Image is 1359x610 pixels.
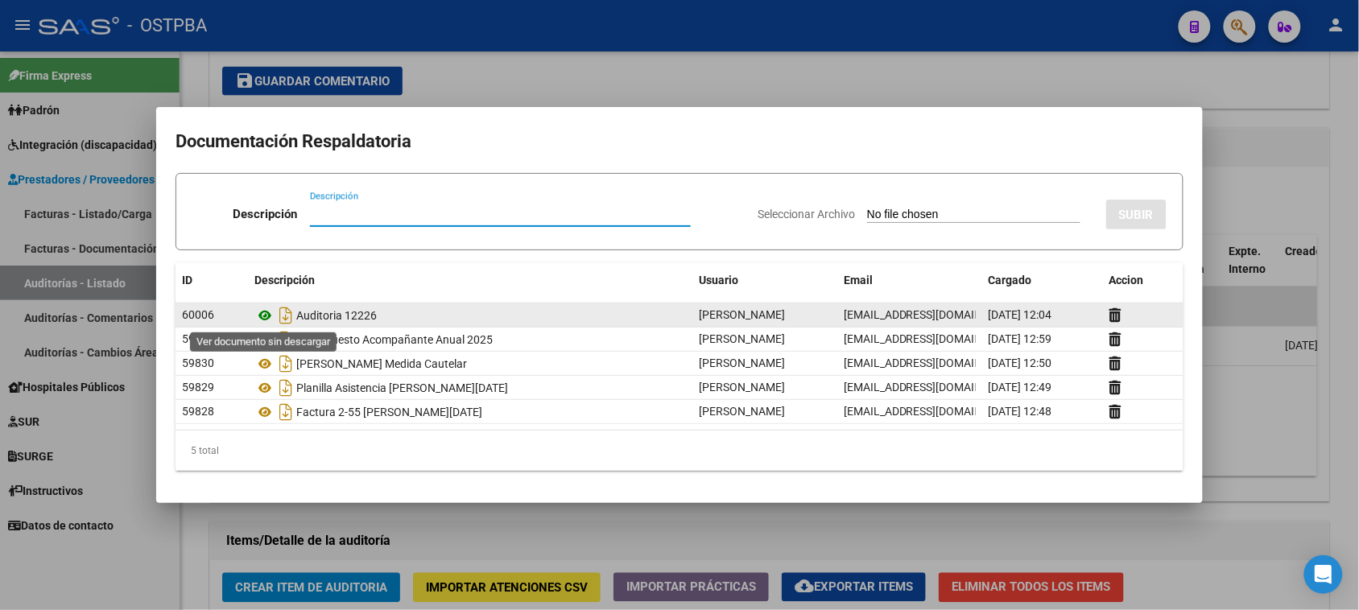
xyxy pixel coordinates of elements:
datatable-header-cell: Email [837,263,982,298]
span: [EMAIL_ADDRESS][DOMAIN_NAME] [844,357,1022,369]
datatable-header-cell: Descripción [248,263,692,298]
span: 59833 [182,332,214,345]
span: [PERSON_NAME] [699,332,785,345]
div: Factura 2-55 [PERSON_NAME][DATE] [254,399,686,425]
span: Email [844,274,873,286]
span: [PERSON_NAME] [699,308,785,321]
datatable-header-cell: Accion [1103,263,1183,298]
datatable-header-cell: Usuario [692,263,837,298]
span: [PERSON_NAME] [699,357,785,369]
div: Auditoria 12226 [254,303,686,328]
span: [DATE] 12:04 [989,308,1052,321]
span: [EMAIL_ADDRESS][DOMAIN_NAME] [844,308,1022,321]
span: [PERSON_NAME] [699,405,785,418]
span: [PERSON_NAME] [699,381,785,394]
span: Seleccionar Archivo [758,208,855,221]
div: Planilla Asistencia [PERSON_NAME][DATE] [254,375,686,401]
span: 60006 [182,308,214,321]
i: Descargar documento [275,327,296,352]
span: SUBIR [1119,208,1154,222]
i: Descargar documento [275,303,296,328]
span: [DATE] 12:59 [989,332,1052,345]
span: 59828 [182,405,214,418]
span: [EMAIL_ADDRESS][DOMAIN_NAME] [844,381,1022,394]
div: Presupuesto Acompañante Anual 2025 [254,327,686,352]
span: [DATE] 12:50 [989,357,1052,369]
div: [PERSON_NAME] Medida Cautelar [254,351,686,377]
span: [EMAIL_ADDRESS][DOMAIN_NAME] [844,332,1022,345]
span: ID [182,274,192,286]
i: Descargar documento [275,375,296,401]
span: 59830 [182,357,214,369]
span: Cargado [989,274,1032,286]
div: 5 total [176,431,1183,471]
span: Descripción [254,274,315,286]
span: 59829 [182,381,214,394]
span: [EMAIL_ADDRESS][DOMAIN_NAME] [844,405,1022,418]
p: Descripción [233,205,297,224]
h2: Documentación Respaldatoria [176,126,1183,157]
span: [DATE] 12:48 [989,405,1052,418]
button: SUBIR [1106,200,1167,229]
i: Descargar documento [275,399,296,425]
datatable-header-cell: ID [176,263,248,298]
span: [DATE] 12:49 [989,381,1052,394]
div: Open Intercom Messenger [1304,555,1343,594]
span: Accion [1109,274,1144,286]
span: Usuario [699,274,738,286]
datatable-header-cell: Cargado [982,263,1103,298]
i: Descargar documento [275,351,296,377]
